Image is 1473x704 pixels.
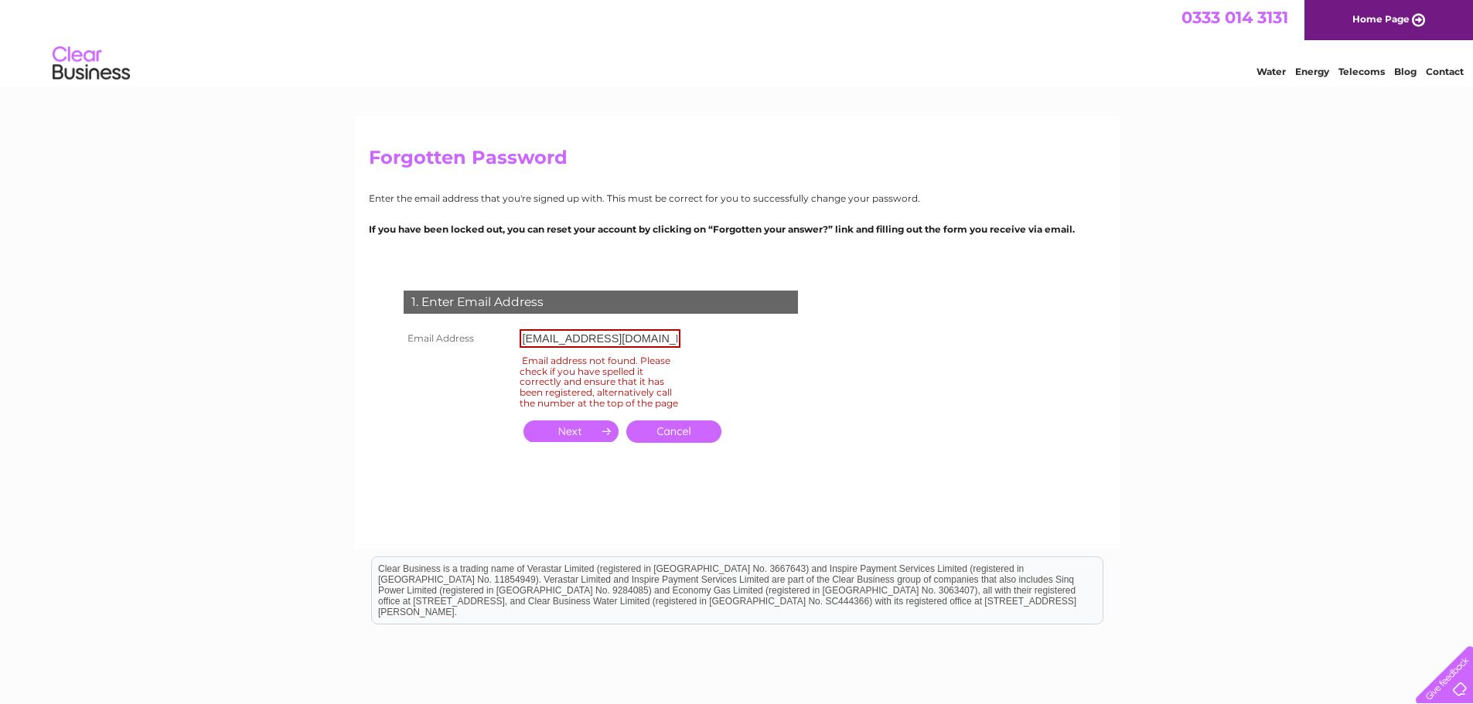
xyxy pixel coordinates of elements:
[1426,66,1464,77] a: Contact
[1295,66,1329,77] a: Energy
[626,420,721,443] a: Cancel
[369,191,1105,206] p: Enter the email address that you're signed up with. This must be correct for you to successfully ...
[1394,66,1417,77] a: Blog
[520,352,680,411] div: Email address not found. Please check if you have spelled it correctly and ensure that it has bee...
[52,40,131,87] img: logo.png
[1338,66,1385,77] a: Telecoms
[369,222,1105,236] p: If you have been locked out, you can reset your account by clicking on “Forgotten your answer?” l...
[1181,8,1288,27] a: 0333 014 3131
[369,147,1105,176] h2: Forgotten Password
[404,291,798,314] div: 1. Enter Email Address
[372,9,1103,75] div: Clear Business is a trading name of Verastar Limited (registered in [GEOGRAPHIC_DATA] No. 3667643...
[1256,66,1286,77] a: Water
[400,325,516,352] th: Email Address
